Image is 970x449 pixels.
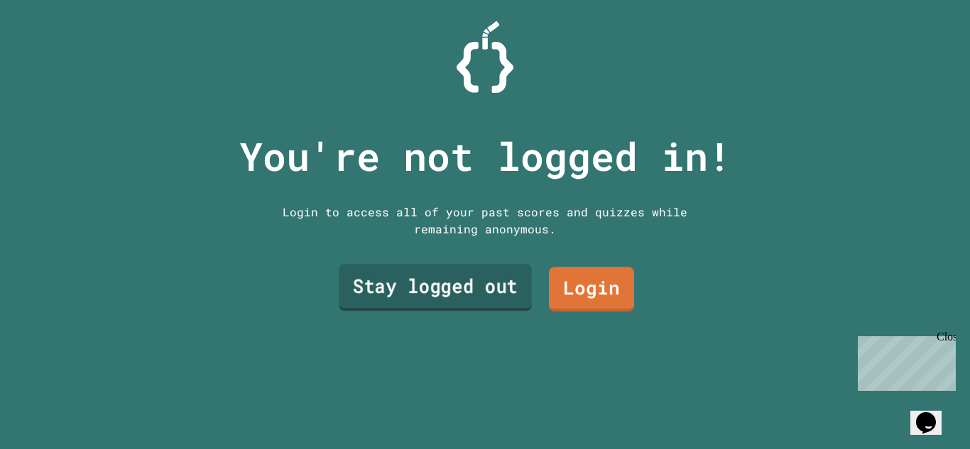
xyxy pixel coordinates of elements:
[852,331,956,391] iframe: chat widget
[272,204,698,238] div: Login to access all of your past scores and quizzes while remaining anonymous.
[910,392,956,435] iframe: chat widget
[457,21,513,93] img: Logo.svg
[549,267,634,312] a: Login
[339,264,532,311] a: Stay logged out
[239,127,731,186] p: You're not logged in!
[6,6,98,90] div: Chat with us now!Close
